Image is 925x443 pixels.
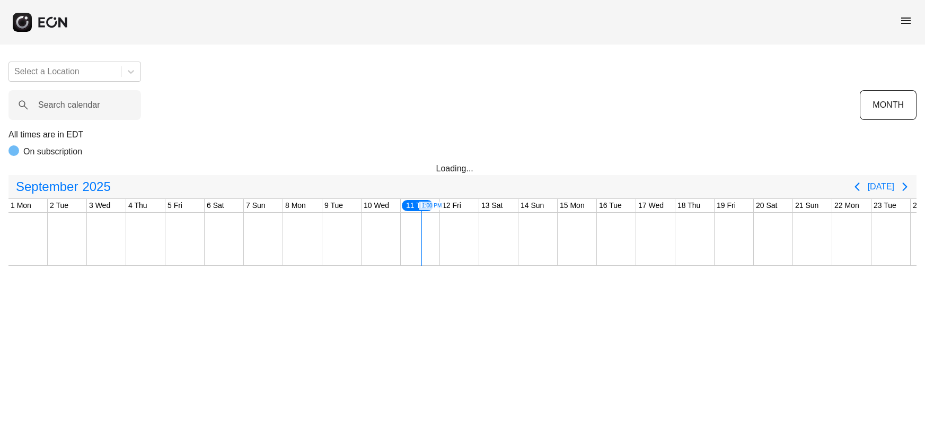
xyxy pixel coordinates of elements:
div: 13 Sat [479,199,505,212]
div: 14 Sun [518,199,546,212]
button: September2025 [10,176,117,197]
div: 7 Sun [244,199,268,212]
div: 5 Fri [165,199,184,212]
button: MONTH [860,90,917,120]
div: 22 Mon [832,199,861,212]
button: Previous page [847,176,868,197]
button: Next page [894,176,915,197]
div: 6 Sat [205,199,226,212]
div: 17 Wed [636,199,666,212]
div: 1 Mon [8,199,33,212]
div: 23 Tue [871,199,898,212]
div: 15 Mon [558,199,587,212]
span: September [14,176,80,197]
div: 21 Sun [793,199,821,212]
p: All times are in EDT [8,128,917,141]
div: 12 Fri [440,199,463,212]
button: [DATE] [868,177,894,196]
div: 19 Fri [715,199,738,212]
div: 8 Mon [283,199,308,212]
div: 4 Thu [126,199,149,212]
p: On subscription [23,145,82,158]
div: 11 Thu [401,199,434,212]
span: 2025 [80,176,112,197]
div: 9 Tue [322,199,345,212]
div: 2 Tue [48,199,71,212]
label: Search calendar [38,99,100,111]
div: Loading... [436,162,489,175]
div: 10 Wed [362,199,391,212]
div: 20 Sat [754,199,779,212]
span: menu [900,14,912,27]
div: 16 Tue [597,199,624,212]
div: 18 Thu [675,199,702,212]
div: 3 Wed [87,199,112,212]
